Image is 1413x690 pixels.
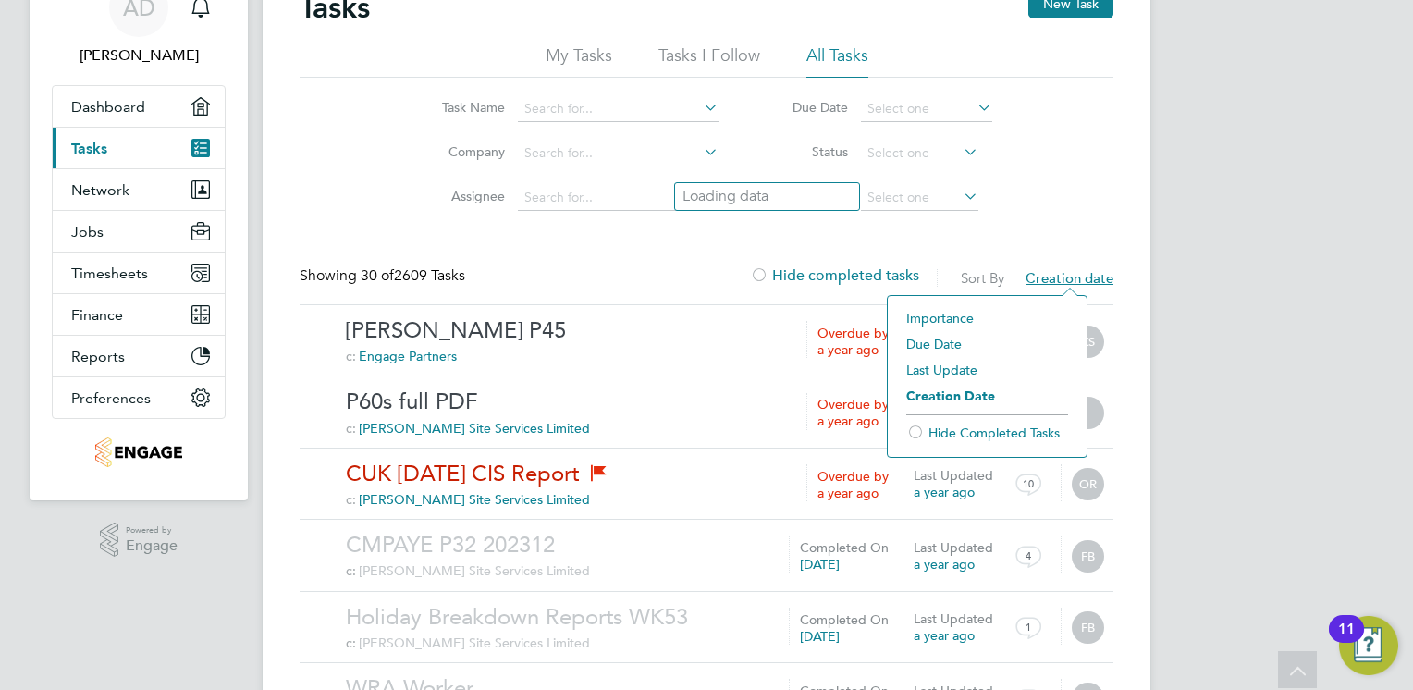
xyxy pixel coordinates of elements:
[817,396,889,413] label: Overdue by
[346,603,1104,632] a: Holiday Breakdown Reports WK53
[71,348,125,365] span: Reports
[817,485,879,501] span: a year ago
[361,266,394,285] span: 30 of
[346,531,1104,560] a: CMPAYE P32 202312
[126,523,178,538] span: Powered by
[861,96,992,122] input: Select one
[359,635,590,651] span: [PERSON_NAME] Site Services Limited
[346,420,356,437] span: c:
[800,539,889,556] label: Completed On
[861,141,978,166] input: Select one
[126,538,178,554] span: Engage
[52,437,226,467] a: Go to home page
[817,325,889,341] label: Overdue by
[71,265,148,282] span: Timesheets
[897,357,1077,383] li: Last update
[71,140,107,157] span: Tasks
[71,98,145,116] span: Dashboard
[800,556,840,573] span: [DATE]
[346,460,1104,488] a: CUK [DATE] CIS Report
[765,99,848,116] label: Due Date
[1006,610,1051,645] span: 1
[675,183,859,210] li: Loading data
[914,627,975,644] span: a year ago
[71,223,104,240] span: Jobs
[914,539,1002,556] label: Last Updated
[422,143,505,160] label: Company
[914,484,975,500] span: a year ago
[422,99,505,116] label: Task Name
[52,44,226,67] span: Alexandra Dlustus
[1026,269,1113,287] span: Creation date
[1006,466,1051,501] span: 10
[71,389,151,407] span: Preferences
[1072,611,1104,644] span: FB
[346,348,356,364] span: c:
[1339,616,1398,675] button: Open Resource Center, 11 new notifications
[1072,540,1104,573] span: FB
[53,211,225,252] button: Jobs
[71,306,123,324] span: Finance
[53,294,225,335] button: Finance
[518,96,719,122] input: Search for...
[361,266,465,285] span: 2609 Tasks
[546,44,612,78] li: My Tasks
[800,611,889,628] label: Completed On
[359,420,590,437] span: [PERSON_NAME] Site Services Limited
[906,425,1060,441] label: Hide completed tasks
[53,86,225,127] a: Dashboard
[100,523,178,558] a: Powered byEngage
[658,44,760,78] li: Tasks I Follow
[914,467,1002,484] label: Last Updated
[1006,538,1051,573] span: 4
[53,169,225,210] button: Network
[53,377,225,418] button: Preferences
[422,188,505,204] label: Assignee
[71,181,129,199] span: Network
[518,141,719,166] input: Search for...
[861,185,978,211] input: Select one
[800,628,840,645] span: [DATE]
[806,44,868,78] li: All Tasks
[817,468,889,485] label: Overdue by
[346,388,1104,416] a: P60s full PDF
[897,384,1077,410] li: Creation date
[1338,629,1355,653] div: 11
[750,266,919,285] label: Hide completed tasks
[346,562,356,579] span: c:
[765,143,848,160] label: Status
[346,316,1104,345] a: [PERSON_NAME] P45
[359,491,590,508] span: [PERSON_NAME] Site Services Limited
[53,253,225,293] button: Timesheets
[897,331,1077,357] li: Due date
[817,413,879,429] span: a year ago
[897,305,1077,331] li: Importance
[359,348,457,364] span: Engage Partners
[1072,468,1104,500] span: OR
[359,562,590,579] span: [PERSON_NAME] Site Services Limited
[53,336,225,376] button: Reports
[914,610,1002,627] label: Last Updated
[346,491,356,508] span: c:
[961,269,1004,287] label: Sort By
[300,266,469,286] div: Showing
[95,437,181,467] img: carmichael-logo-retina.png
[1072,326,1104,358] span: KS
[518,185,719,211] input: Search for...
[817,341,879,358] span: a year ago
[53,128,225,168] a: Tasks
[914,556,975,573] span: a year ago
[346,635,356,651] span: c:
